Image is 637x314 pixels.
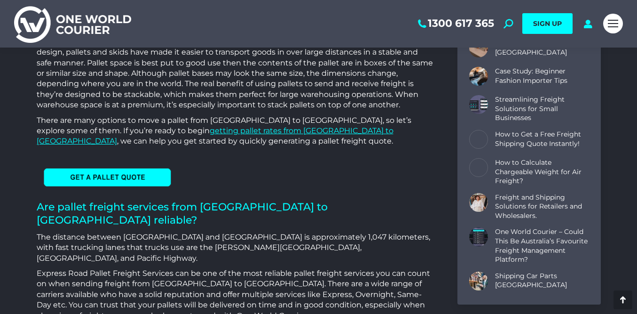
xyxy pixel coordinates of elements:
[469,95,488,114] a: Post image
[522,13,573,34] a: SIGN UP
[603,14,623,33] a: Mobile menu icon
[14,5,131,43] img: One World Courier
[495,158,589,186] a: How to Calculate Chargeable Weight for Air Freight?
[495,67,589,85] a: Case Study: Beginner Fashion Importer Tips
[37,201,434,227] h2: Are pallet freight services from [GEOGRAPHIC_DATA] to [GEOGRAPHIC_DATA] reliable?
[495,193,589,221] a: Freight and Shipping Solutions for Retailers and Wholesalers.
[37,232,434,264] p: The distance between [GEOGRAPHIC_DATA] and [GEOGRAPHIC_DATA] is approximately 1,047 kilometers, w...
[469,272,488,290] a: Post image
[469,130,488,149] a: Post image
[495,95,589,123] a: Streamlining Freight Solutions for Small Businesses
[469,193,488,212] a: Post image
[416,17,494,30] a: 1300 617 365
[37,115,434,147] p: There are many options to move a pallet from [GEOGRAPHIC_DATA] to [GEOGRAPHIC_DATA], so let’s exp...
[495,39,589,57] a: How to Import Goods Into [GEOGRAPHIC_DATA]
[469,228,488,247] a: Post image
[469,67,488,86] a: Post image
[37,167,178,188] img: One World Courier - get a pallet freight quote
[469,158,488,177] a: Post image
[37,126,393,145] a: getting pallet rates from [GEOGRAPHIC_DATA] to [GEOGRAPHIC_DATA]
[495,228,589,265] a: One World Courier – Could This Be Australia’s Favourite Freight Management Platform?
[37,37,434,111] p: Firstly, palletised freight is a cost-effective method of moving large volumes of freight. Since ...
[495,130,589,148] a: How to Get a Free Freight Shipping Quote Instantly!
[469,39,488,57] a: Post image
[495,272,589,290] a: Shipping Car Parts [GEOGRAPHIC_DATA]
[533,19,562,28] span: SIGN UP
